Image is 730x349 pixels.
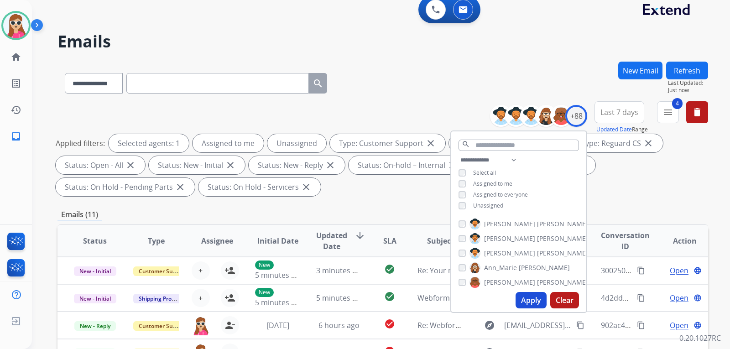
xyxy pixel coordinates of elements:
[10,131,21,142] mat-icon: inbox
[596,126,632,133] button: Updated Date
[224,265,235,276] mat-icon: person_add
[637,294,645,302] mat-icon: content_copy
[473,202,503,209] span: Unassigned
[316,266,365,276] span: 3 minutes ago
[133,321,193,331] span: Customer Support
[484,278,535,287] span: [PERSON_NAME]
[316,293,365,303] span: 5 minutes ago
[355,230,365,241] mat-icon: arrow_downward
[255,288,274,297] p: New
[149,156,245,174] div: Status: New - Initial
[484,320,495,331] mat-icon: explore
[255,297,304,307] span: 5 minutes ago
[267,134,326,152] div: Unassigned
[133,294,196,303] span: Shipping Protection
[225,160,236,171] mat-icon: close
[255,260,274,270] p: New
[600,110,638,114] span: Last 7 days
[484,249,535,258] span: [PERSON_NAME]
[74,321,116,331] span: New - Reply
[637,321,645,329] mat-icon: content_copy
[384,291,395,302] mat-icon: check_circle
[670,292,688,303] span: Open
[668,87,708,94] span: Just now
[473,180,512,188] span: Assigned to me
[601,230,650,252] span: Conversation ID
[537,249,588,258] span: [PERSON_NAME]
[384,264,395,275] mat-icon: check_circle
[473,191,528,198] span: Assigned to everyone
[57,209,102,220] p: Emails (11)
[133,266,193,276] span: Customer Support
[537,219,588,229] span: [PERSON_NAME]
[537,278,588,287] span: [PERSON_NAME]
[666,62,708,79] button: Refresh
[224,292,235,303] mat-icon: person_add
[56,178,195,196] div: Status: On Hold - Pending Parts
[462,140,470,148] mat-icon: search
[692,107,703,118] mat-icon: delete
[643,138,654,149] mat-icon: close
[516,292,547,308] button: Apply
[148,235,165,246] span: Type
[647,225,708,257] th: Action
[576,321,584,329] mat-icon: content_copy
[109,134,189,152] div: Selected agents: 1
[637,266,645,275] mat-icon: content_copy
[10,78,21,89] mat-icon: list_alt
[255,270,304,280] span: 5 minutes ago
[384,318,395,329] mat-icon: check_circle
[693,266,702,275] mat-icon: language
[349,156,467,174] div: Status: On-hold – Internal
[10,104,21,115] mat-icon: history
[449,134,568,152] div: Type: Shipping Protection
[672,98,683,109] span: 4
[10,52,21,63] mat-icon: home
[125,160,136,171] mat-icon: close
[473,169,496,177] span: Select all
[249,156,345,174] div: Status: New - Reply
[447,160,458,171] mat-icon: close
[484,219,535,229] span: [PERSON_NAME]
[175,182,186,193] mat-icon: close
[417,293,624,303] span: Webform from [EMAIL_ADDRESS][DOMAIN_NAME] on [DATE]
[484,234,535,243] span: [PERSON_NAME]
[594,101,644,123] button: Last 7 days
[484,263,517,272] span: Ann_Marie
[193,134,264,152] div: Assigned to me
[74,266,116,276] span: New - Initial
[192,289,210,307] button: +
[670,320,688,331] span: Open
[550,292,579,308] button: Clear
[417,320,636,330] span: Re: Webform from [EMAIL_ADDRESS][DOMAIN_NAME] on [DATE]
[3,13,29,38] img: avatar
[668,79,708,87] span: Last Updated:
[192,261,210,280] button: +
[56,156,145,174] div: Status: Open - All
[504,320,571,331] span: [EMAIL_ADDRESS][DOMAIN_NAME]
[662,107,673,118] mat-icon: menu
[572,134,663,152] div: Type: Reguard CS
[693,294,702,302] mat-icon: language
[316,230,347,252] span: Updated Date
[313,78,323,89] mat-icon: search
[201,235,233,246] span: Assignee
[657,101,679,123] button: 4
[198,292,203,303] span: +
[83,235,107,246] span: Status
[56,138,105,149] p: Applied filters:
[425,138,436,149] mat-icon: close
[74,294,116,303] span: New - Initial
[257,235,298,246] span: Initial Date
[679,333,721,344] p: 0.20.1027RC
[427,235,454,246] span: Subject
[383,235,396,246] span: SLA
[565,105,587,127] div: +88
[318,320,360,330] span: 6 hours ago
[596,125,648,133] span: Range
[224,320,235,331] mat-icon: person_remove
[325,160,336,171] mat-icon: close
[330,134,445,152] div: Type: Customer Support
[417,266,597,276] span: Re: Your manufacturer's warranty may still be active
[198,178,321,196] div: Status: On Hold - Servicers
